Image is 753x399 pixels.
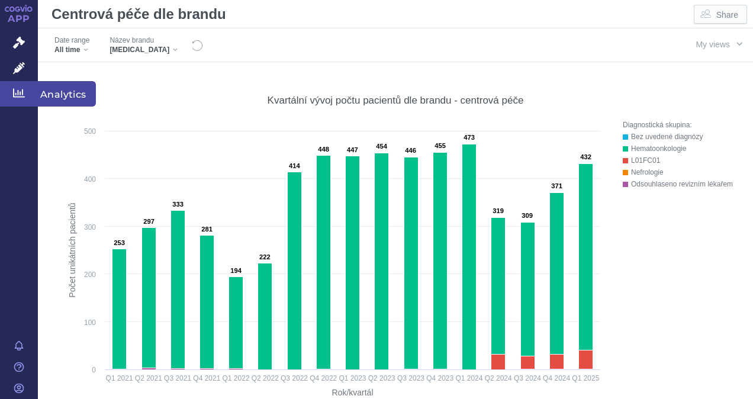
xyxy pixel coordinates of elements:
h1: Centrová péče dle brandu [47,2,232,26]
div: Kvartální vývoj počtu pacientů dle brandu - centrová péče [268,94,524,107]
text: 473 [464,134,475,141]
div: Název brandu[MEDICAL_DATA] [104,33,184,57]
text: 281 [201,226,213,233]
span: My views [696,40,730,49]
text: 253 [114,239,125,246]
button: My views [684,33,753,55]
text: Počet unikátních pacientů [67,202,77,297]
span: Share [716,9,738,21]
button: Reset all filters [191,39,204,52]
text: 446 [405,147,416,154]
text: 0 [92,366,96,374]
text: Rok/kvartál [332,388,373,397]
div: Odsouhlaseno revizním lékařem [631,178,735,190]
text: 194 [230,267,242,274]
div: Diagnostická skupina: [623,119,735,131]
text: 400 [84,175,96,184]
text: 448 [318,146,329,153]
button: Hematoonkologie [623,143,735,155]
span: Název brandu [110,36,154,45]
text: 222 [259,253,271,260]
span: Analytics [38,81,96,106]
div: Filters [47,28,655,62]
div: Date rangeAll time [49,33,95,57]
button: Bez uvedené diagnózy [623,131,735,143]
text: 319 [493,207,504,214]
div: L01FC01 [631,155,735,166]
div: Nefrologie [631,166,735,178]
div: Show as table [699,68,720,89]
text: 500 [84,127,96,136]
text: 371 [551,182,562,189]
text: 414 [289,162,300,169]
text: 333 [172,201,184,208]
text: 454 [376,143,387,150]
span: All time [54,45,80,54]
text: 455 [435,142,446,149]
div: Legend: Diagnostická skupina [623,119,735,190]
text: 447 [347,146,358,153]
div: Hematoonkologie [631,143,735,155]
text: 200 [84,271,96,279]
div: Bez uvedené diagnózy [631,131,735,143]
text: 309 [522,212,533,219]
span: Date range [54,36,89,45]
text: 100 [84,318,96,327]
span: [MEDICAL_DATA] [110,45,169,54]
button: Odsouhlaseno revizním lékařem [623,178,735,190]
button: Nefrologie [623,166,735,178]
button: L01FC01 [623,155,735,166]
text: 300 [84,223,96,231]
text: 432 [580,153,591,160]
div: More actions [726,68,747,89]
button: Share dashboard [694,5,747,24]
text: 297 [143,218,155,225]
